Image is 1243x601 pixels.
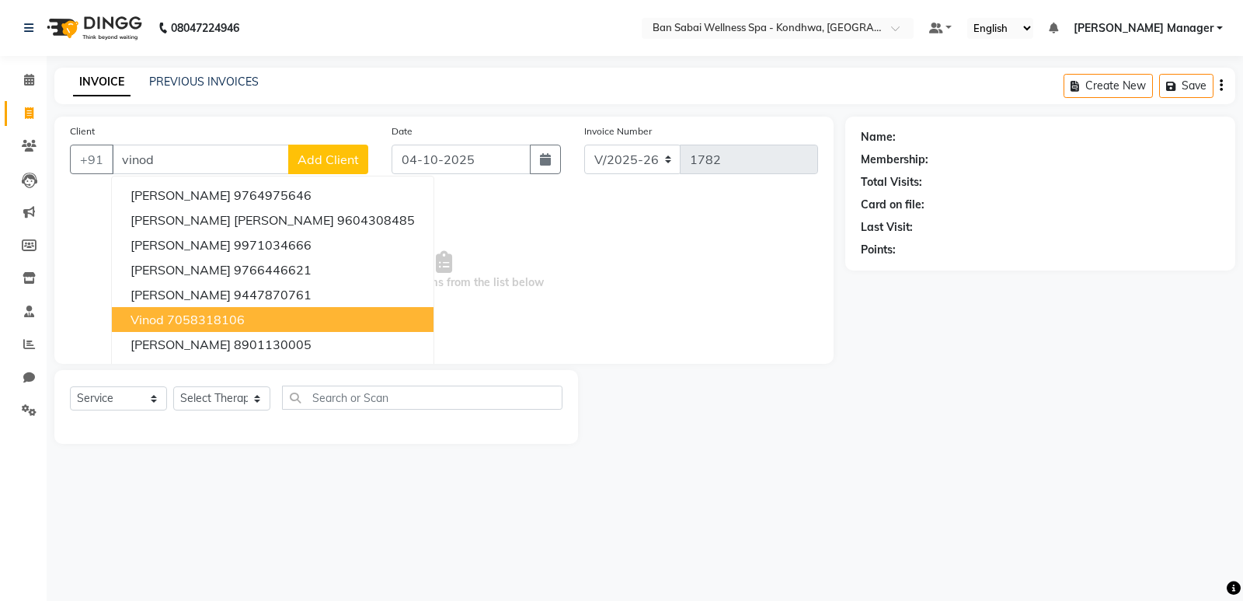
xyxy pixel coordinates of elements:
[131,362,231,377] span: [PERSON_NAME]
[1064,74,1153,98] button: Create New
[288,145,368,174] button: Add Client
[167,312,245,327] ngb-highlight: 7058318106
[131,212,334,228] span: [PERSON_NAME] [PERSON_NAME]
[70,124,95,138] label: Client
[73,68,131,96] a: INVOICE
[234,187,312,203] ngb-highlight: 9764975646
[861,242,896,258] div: Points:
[337,212,415,228] ngb-highlight: 9604308485
[861,174,922,190] div: Total Visits:
[861,197,924,213] div: Card on file:
[131,337,231,352] span: [PERSON_NAME]
[861,152,928,168] div: Membership:
[131,287,231,302] span: [PERSON_NAME]
[234,287,312,302] ngb-highlight: 9447870761
[298,152,359,167] span: Add Client
[861,129,896,145] div: Name:
[171,6,239,50] b: 08047224946
[234,362,312,377] ngb-highlight: 9130192111
[1074,20,1213,37] span: [PERSON_NAME] Manager
[70,193,818,348] span: Select & add items from the list below
[282,386,562,410] input: Search or Scan
[234,337,312,352] ngb-highlight: 8901130005
[1159,74,1213,98] button: Save
[40,6,146,50] img: logo
[234,237,312,253] ngb-highlight: 9971034666
[234,262,312,278] ngb-highlight: 9766446621
[70,145,113,174] button: +91
[149,75,259,89] a: PREVIOUS INVOICES
[112,145,289,174] input: Search by Name/Mobile/Email/Code
[131,237,231,253] span: [PERSON_NAME]
[861,219,913,236] div: Last Visit:
[392,124,413,138] label: Date
[584,124,652,138] label: Invoice Number
[131,187,231,203] span: [PERSON_NAME]
[131,262,231,278] span: [PERSON_NAME]
[131,312,164,327] span: Vinod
